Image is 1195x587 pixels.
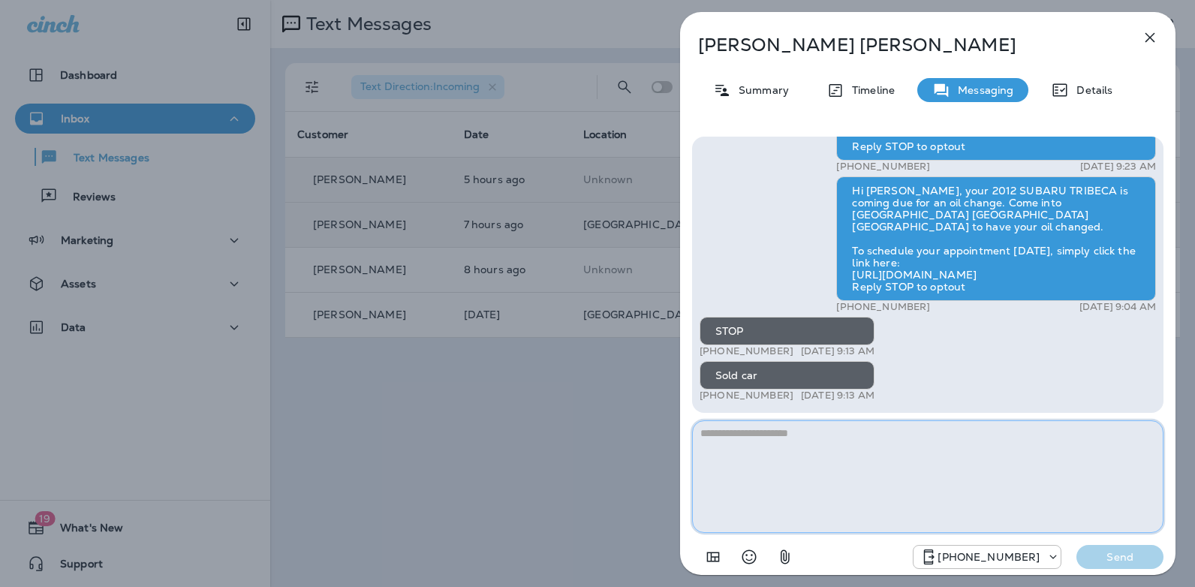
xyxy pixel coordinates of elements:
[836,176,1156,301] div: Hi [PERSON_NAME], your 2012 SUBARU TRIBECA is coming due for an oil change. Come into [GEOGRAPHIC...
[836,301,930,313] p: [PHONE_NUMBER]
[700,345,793,357] p: [PHONE_NUMBER]
[844,84,895,96] p: Timeline
[950,84,1013,96] p: Messaging
[938,551,1040,563] p: [PHONE_NUMBER]
[1079,301,1156,313] p: [DATE] 9:04 AM
[1069,84,1112,96] p: Details
[801,345,874,357] p: [DATE] 9:13 AM
[801,390,874,402] p: [DATE] 9:13 AM
[734,542,764,572] button: Select an emoji
[700,317,874,345] div: STOP
[698,542,728,572] button: Add in a premade template
[914,548,1061,566] div: +1 (984) 409-9300
[836,161,930,173] p: [PHONE_NUMBER]
[700,390,793,402] p: [PHONE_NUMBER]
[731,84,789,96] p: Summary
[1080,161,1156,173] p: [DATE] 9:23 AM
[700,361,874,390] div: Sold car
[698,35,1108,56] p: [PERSON_NAME] [PERSON_NAME]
